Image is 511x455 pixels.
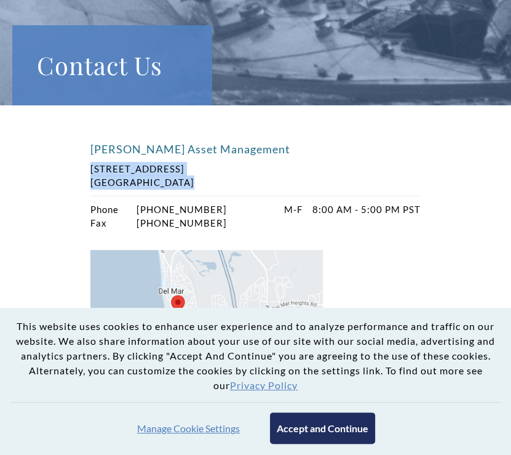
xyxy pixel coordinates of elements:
[284,203,421,217] p: 8:00 AM - 5:00 PM PST
[10,319,501,403] p: This website uses cookies to enhance user experience and to analyze performance and traffic on ou...
[90,216,107,230] span: Fax
[90,203,119,217] span: Phone
[90,162,227,190] p: [STREET_ADDRESS] [GEOGRAPHIC_DATA]
[90,142,421,156] h4: [PERSON_NAME] Asset Management
[90,203,227,217] p: [PHONE_NUMBER]
[37,50,188,81] h1: Contact Us
[90,216,227,230] p: [PHONE_NUMBER]
[230,379,298,391] a: Privacy Policy
[90,250,323,398] img: Locate Weatherly on Google Maps.
[270,413,375,444] button: Accept and Continue
[137,422,240,434] button: Manage Cookie Settings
